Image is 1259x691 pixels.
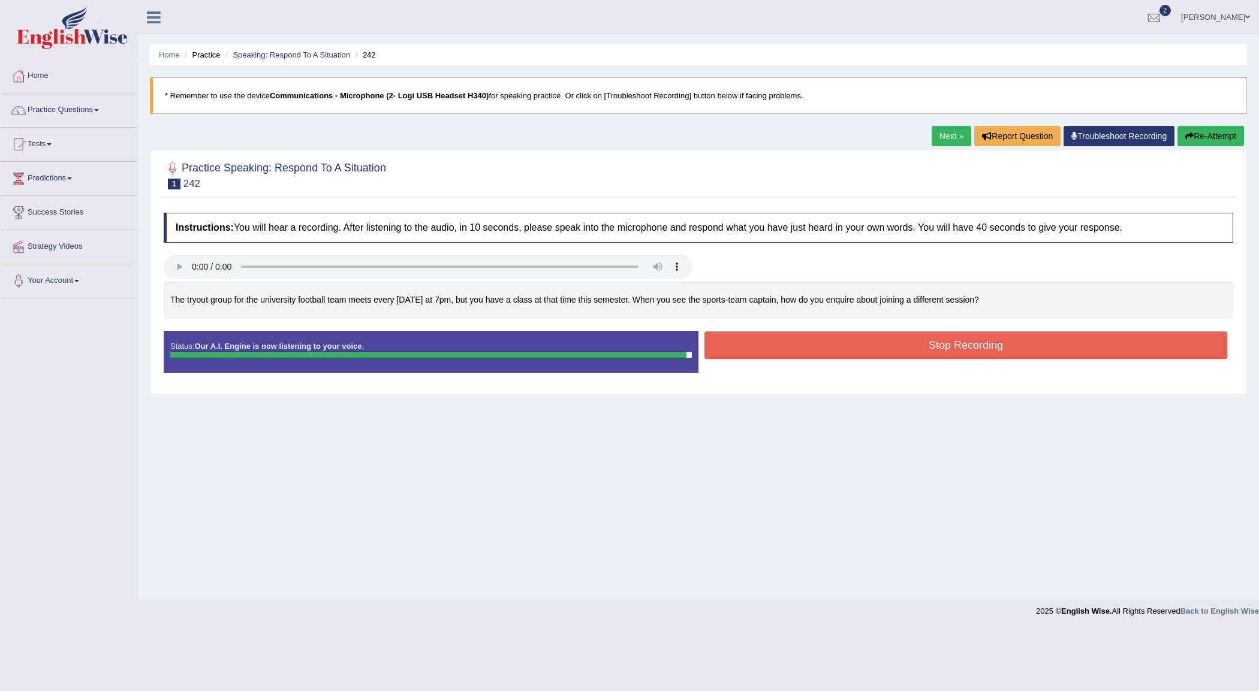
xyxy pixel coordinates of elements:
[164,159,386,189] h2: Practice Speaking: Respond To A Situation
[194,342,364,351] strong: Our A.I. Engine is now listening to your voice.
[159,50,180,59] a: Home
[932,126,971,146] a: Next »
[1177,126,1244,146] button: Re-Attempt
[150,77,1247,114] blockquote: * Remember to use the device for speaking practice. Or click on [Troubleshoot Recording] button b...
[1061,606,1112,615] strong: English Wise.
[1180,606,1259,615] a: Back to English Wise
[164,282,1233,318] div: The tryout group for the university football team meets every [DATE] at 7pm, but you have a class...
[164,331,698,373] div: Status:
[233,50,350,59] a: Speaking: Respond To A Situation
[974,126,1061,146] button: Report Question
[1,162,137,192] a: Predictions
[1,128,137,158] a: Tests
[1064,126,1174,146] a: Troubleshoot Recording
[270,91,489,100] b: Communications - Microphone (2- Logi USB Headset H340)
[182,49,220,61] li: Practice
[168,179,180,189] span: 1
[704,331,1227,359] button: Stop Recording
[353,49,376,61] li: 242
[164,213,1233,243] h4: You will hear a recording. After listening to the audio, in 10 seconds, please speak into the mic...
[1036,599,1259,617] div: 2025 © All Rights Reserved
[1,59,137,89] a: Home
[176,222,234,233] b: Instructions:
[1,196,137,226] a: Success Stories
[1159,5,1171,16] span: 2
[1,264,137,294] a: Your Account
[183,178,200,189] small: 242
[1,230,137,260] a: Strategy Videos
[1,93,137,123] a: Practice Questions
